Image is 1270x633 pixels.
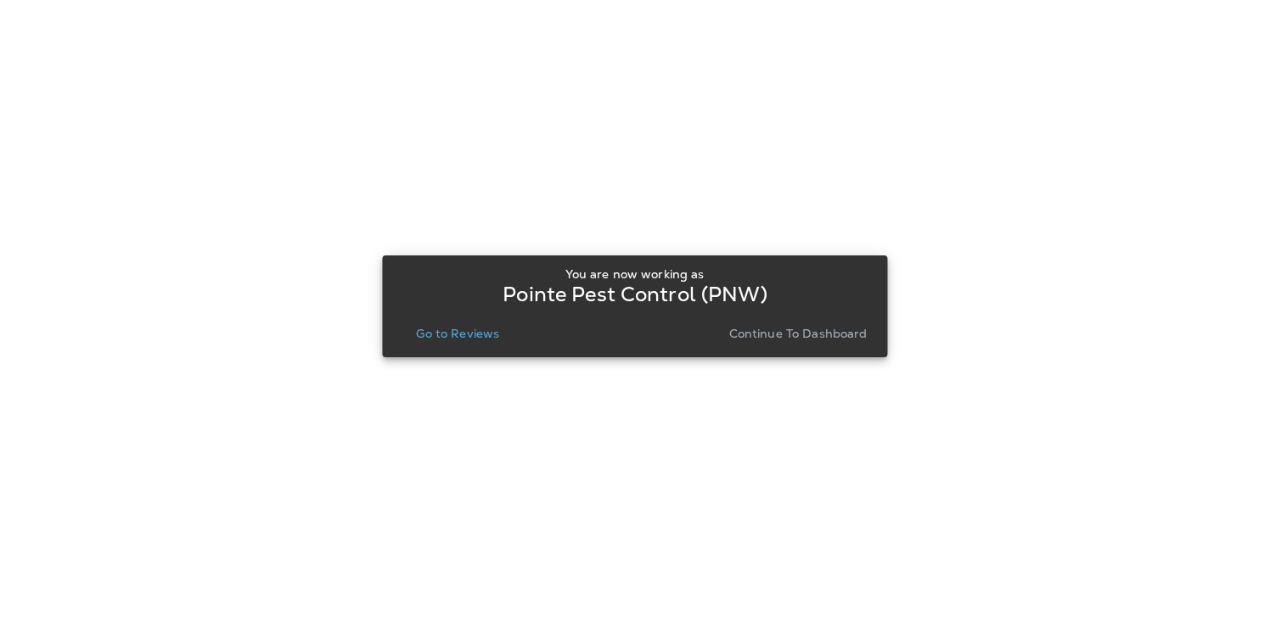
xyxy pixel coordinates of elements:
[729,327,868,340] p: Continue to Dashboard
[503,288,767,301] p: Pointe Pest Control (PNW)
[409,322,506,345] button: Go to Reviews
[565,267,704,281] p: You are now working as
[722,322,874,345] button: Continue to Dashboard
[416,327,499,340] p: Go to Reviews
